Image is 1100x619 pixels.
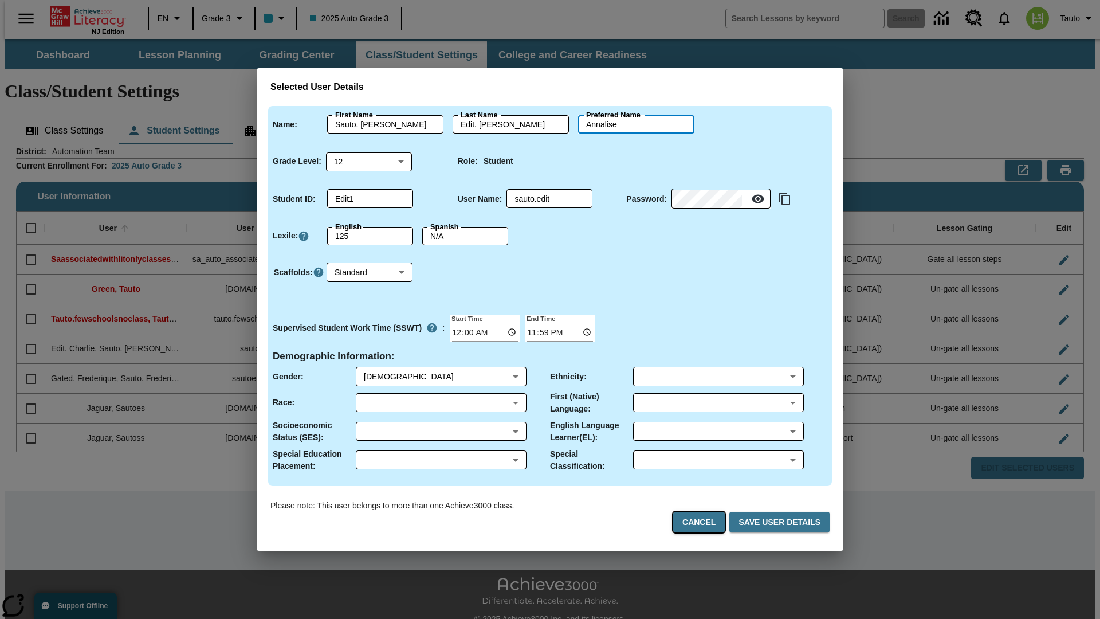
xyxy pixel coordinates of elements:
[550,391,633,415] p: First (Native) Language :
[273,420,356,444] p: Socioeconomic Status (SES) :
[273,230,298,242] p: Lexile :
[673,512,725,533] button: Cancel
[550,371,587,383] p: Ethnicity :
[313,267,324,279] button: Click here to know more about Scaffolds
[729,512,830,533] button: Save User Details
[747,187,769,210] button: Reveal Password
[550,448,633,472] p: Special Classification :
[450,314,483,323] label: Start Time
[273,448,356,472] p: Special Education Placement :
[550,420,633,444] p: English Language Learner(EL) :
[586,110,641,120] label: Preferred Name
[270,82,830,93] h3: Selected User Details
[326,152,412,171] div: 12
[273,318,445,338] div: :
[273,322,422,334] p: Supervised Student Work Time (SSWT)
[327,263,412,282] div: Standard
[273,193,316,205] p: Student ID :
[430,222,459,232] label: Spanish
[335,110,373,120] label: First Name
[327,190,413,208] div: Student ID
[506,190,592,208] div: User Name
[273,371,304,383] p: Gender :
[327,263,412,282] div: Scaffolds
[671,190,771,209] div: Password
[298,230,309,242] a: Click here to know more about Lexiles, Will open in new tab
[335,222,362,232] label: English
[273,119,297,131] p: Name :
[484,155,513,167] p: Student
[626,193,667,205] p: Password :
[326,152,412,171] div: Grade Level
[775,189,795,209] button: Copy text to clipboard
[458,155,478,167] p: Role :
[274,267,313,279] p: Scaffolds :
[458,193,502,205] p: User Name :
[461,110,497,120] label: Last Name
[364,371,508,382] div: Male
[273,155,321,167] p: Grade Level :
[273,397,294,409] p: Race :
[525,314,555,323] label: End Time
[270,500,514,512] p: Please note: This user belongs to more than one Achieve3000 class.
[422,318,442,338] button: Supervised Student Work Time is the timeframe when students can take LevelSet and when lessons ar...
[273,351,395,363] h4: Demographic Information :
